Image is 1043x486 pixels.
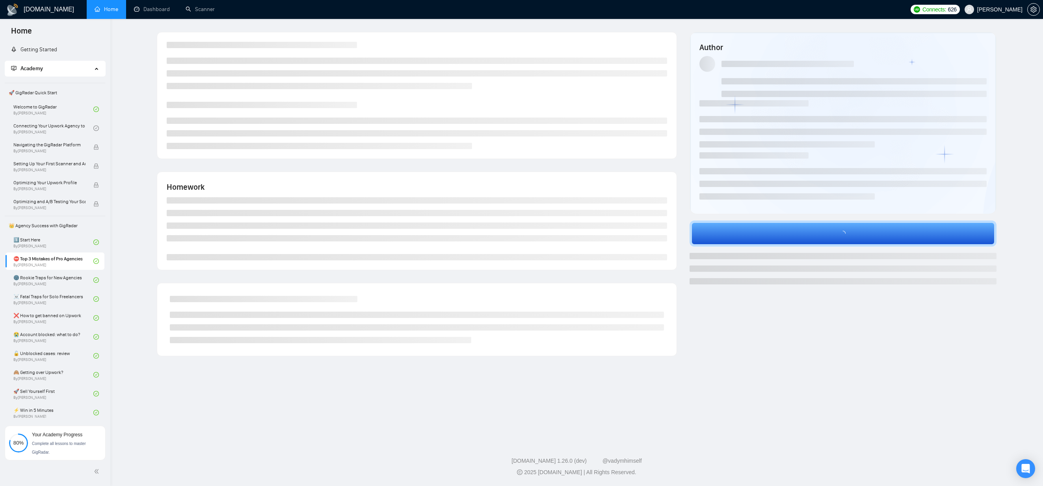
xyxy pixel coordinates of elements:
span: check-circle [93,391,99,396]
span: double-left [94,467,102,475]
a: 🙈 Getting over Upwork?By[PERSON_NAME] [13,366,93,383]
span: check-circle [93,410,99,415]
span: By [PERSON_NAME] [13,149,86,153]
span: Connects: [922,5,946,14]
span: lock [93,144,99,150]
a: searchScanner [186,6,215,13]
div: Open Intercom Messenger [1016,459,1035,478]
a: ⛔ Top 3 Mistakes of Pro AgenciesBy[PERSON_NAME] [13,252,93,270]
a: 🌚 Rookie Traps for New AgenciesBy[PERSON_NAME] [13,271,93,289]
span: By [PERSON_NAME] [13,168,86,172]
button: setting [1027,3,1040,16]
a: rocketGetting Started [11,46,57,53]
a: 🔓 Unblocked cases: reviewBy[PERSON_NAME] [13,347,93,364]
a: ⚡ Win in 5 MinutesBy[PERSON_NAME] [13,404,93,421]
div: 2025 [DOMAIN_NAME] | All Rights Reserved. [117,468,1037,477]
span: lock [93,163,99,169]
span: Optimizing and A/B Testing Your Scanner for Better Results [13,198,86,206]
span: check-circle [93,125,99,131]
a: Welcome to GigRadarBy[PERSON_NAME] [13,101,93,118]
span: Setting Up Your First Scanner and Auto-Bidder [13,160,86,168]
span: Complete all lessons to master GigRadar. [32,441,86,454]
span: 80% [9,440,28,445]
a: ☠️ Fatal Traps for Solo FreelancersBy[PERSON_NAME] [13,290,93,308]
a: [DOMAIN_NAME] 1.26.0 (dev) [511,458,587,464]
span: Academy [11,65,43,72]
img: upwork-logo.png [914,6,920,13]
span: check-circle [93,258,99,264]
span: check-circle [93,334,99,340]
a: setting [1027,6,1040,13]
a: 1️⃣ Start HereBy[PERSON_NAME] [13,234,93,251]
span: check-circle [93,239,99,245]
a: dashboardDashboard [134,6,170,13]
span: lock [93,201,99,207]
a: ❌ How to get banned on UpworkBy[PERSON_NAME] [13,309,93,327]
a: 🚀 Sell Yourself FirstBy[PERSON_NAME] [13,385,93,402]
h4: Author [699,42,987,53]
span: 🚀 GigRadar Quick Start [6,85,104,101]
span: check-circle [93,372,99,378]
span: 👑 Agency Success with GigRadar [6,218,104,234]
span: copyright [517,469,522,475]
span: fund-projection-screen [11,65,17,71]
span: check-circle [93,277,99,283]
span: check-circle [93,353,99,359]
span: check-circle [93,296,99,302]
span: Home [5,25,38,42]
span: user [967,7,972,12]
span: check-circle [93,315,99,321]
a: homeHome [95,6,118,13]
span: By [PERSON_NAME] [13,206,86,210]
h4: Homework [167,181,667,193]
span: By [PERSON_NAME] [13,187,86,191]
span: Optimizing Your Upwork Profile [13,179,86,187]
a: 😭 Account blocked: what to do?By[PERSON_NAME] [13,328,93,346]
span: Your Academy Progress [32,432,82,437]
a: Connecting Your Upwork Agency to GigRadarBy[PERSON_NAME] [13,120,93,137]
span: 626 [948,5,956,14]
span: loading [837,231,849,236]
img: logo [6,4,19,16]
a: @vadymhimself [602,458,642,464]
span: Navigating the GigRadar Platform [13,141,86,149]
span: Academy [20,65,43,72]
li: Getting Started [5,42,105,58]
button: loading [690,221,997,247]
span: lock [93,182,99,188]
span: check-circle [93,107,99,112]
